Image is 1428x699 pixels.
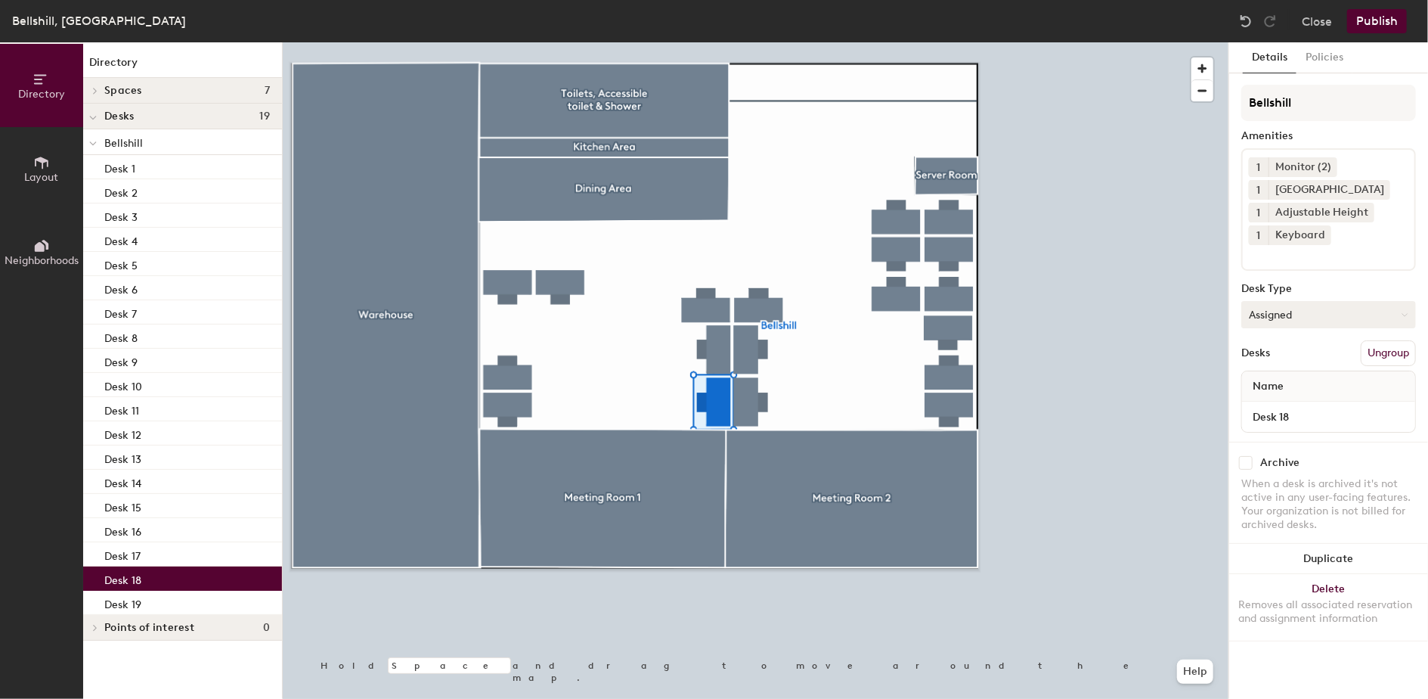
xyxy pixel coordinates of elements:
div: Desk Type [1241,283,1416,295]
button: Close [1302,9,1332,33]
img: Undo [1238,14,1253,29]
p: Desk 8 [104,328,138,345]
span: Points of interest [104,622,194,634]
button: Assigned [1241,301,1416,328]
span: Spaces [104,85,142,97]
div: Desks [1241,347,1270,359]
button: 1 [1249,157,1268,177]
div: Bellshill, [GEOGRAPHIC_DATA] [12,11,186,30]
span: Directory [18,88,65,101]
span: Neighborhoods [5,254,79,267]
p: Desk 7 [104,303,137,321]
p: Desk 12 [104,424,141,442]
p: Desk 1 [104,158,135,176]
p: Desk 9 [104,352,138,369]
p: Desk 13 [104,449,141,466]
span: 1 [1257,228,1261,244]
span: 1 [1257,205,1261,221]
button: Details [1243,42,1296,73]
img: Redo [1262,14,1278,29]
span: 0 [263,622,270,634]
button: 1 [1249,180,1268,200]
span: 19 [259,110,270,123]
p: Desk 4 [104,231,138,248]
p: Desk 10 [104,376,142,393]
div: Adjustable Height [1268,203,1374,222]
span: Name [1245,373,1291,400]
div: Removes all associated reservation and assignment information [1238,598,1419,626]
div: [GEOGRAPHIC_DATA] [1268,180,1390,200]
p: Desk 14 [104,473,141,490]
p: Desk 3 [104,207,138,224]
div: Amenities [1241,130,1416,142]
p: Desk 2 [104,182,138,200]
span: 7 [265,85,270,97]
button: DeleteRemoves all associated reservation and assignment information [1229,574,1428,641]
button: Publish [1347,9,1407,33]
button: Ungroup [1361,340,1416,366]
span: Desks [104,110,134,123]
p: Desk 19 [104,594,141,611]
button: Duplicate [1229,544,1428,574]
p: Desk 11 [104,400,139,418]
button: Policies [1296,42,1352,73]
button: 1 [1249,203,1268,222]
h1: Directory [83,54,282,78]
div: Archive [1260,457,1299,469]
p: Desk 15 [104,497,141,514]
span: Bellshill [104,137,143,150]
p: Desk 17 [104,545,141,563]
p: Desk 5 [104,255,138,272]
span: Layout [25,171,59,184]
p: Desk 6 [104,279,138,297]
button: 1 [1249,225,1268,245]
div: When a desk is archived it's not active in any user-facing features. Your organization is not bil... [1241,477,1416,532]
p: Desk 18 [104,570,141,587]
input: Unnamed desk [1245,406,1412,427]
span: 1 [1257,160,1261,176]
div: Monitor (2) [1268,157,1337,177]
span: 1 [1257,182,1261,198]
div: Keyboard [1268,225,1331,245]
p: Desk 16 [104,521,141,539]
button: Help [1177,660,1213,684]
